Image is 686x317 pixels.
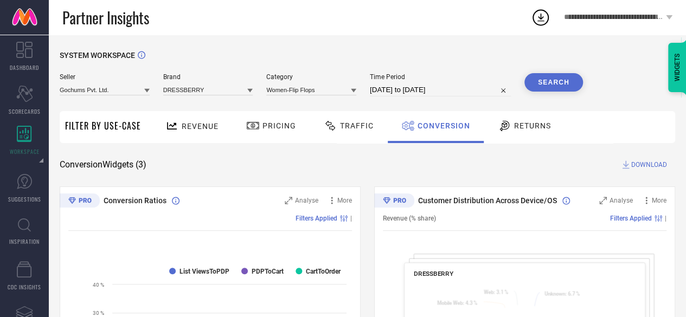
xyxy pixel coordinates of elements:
input: Select time period [370,83,511,96]
span: WORKSPACE [10,147,40,156]
span: Seller [60,73,150,81]
text: : 4.3 % [437,300,477,306]
span: More [337,197,352,204]
tspan: Mobile Web [437,300,463,306]
span: SYSTEM WORKSPACE [60,51,135,60]
span: | [665,215,666,222]
span: Filters Applied [610,215,652,222]
span: SCORECARDS [9,107,41,115]
span: Conversion [418,121,470,130]
div: Open download list [531,8,550,27]
span: Revenue (% share) [383,215,436,222]
span: | [350,215,352,222]
span: Returns [514,121,551,130]
div: Premium [60,193,100,210]
span: Filter By Use-Case [65,119,141,132]
span: Partner Insights [62,7,149,29]
span: Category [266,73,356,81]
span: INSPIRATION [9,237,40,245]
text: PDPToCart [252,268,284,275]
span: Revenue [182,122,219,131]
span: Filters Applied [296,215,337,222]
span: SUGGESTIONS [8,195,41,203]
span: Analyse [610,197,633,204]
span: Pricing [262,121,296,130]
div: Premium [374,193,414,210]
span: More [652,197,666,204]
text: : 3.1 % [484,289,508,295]
text: 40 % [93,282,104,288]
text: : 6.7 % [544,290,580,296]
span: Analyse [295,197,318,204]
span: DASHBOARD [10,63,39,72]
span: Conversion Widgets ( 3 ) [60,159,146,170]
svg: Zoom [599,197,607,204]
tspan: Unknown [544,290,565,296]
span: Traffic [340,121,374,130]
span: CDC INSIGHTS [8,283,41,291]
span: Customer Distribution Across Device/OS [418,196,557,205]
text: CartToOrder [306,268,341,275]
button: Search [524,73,583,92]
svg: Zoom [285,197,292,204]
span: Conversion Ratios [104,196,166,205]
span: DRESSBERRY [414,270,453,277]
span: Brand [163,73,253,81]
span: DOWNLOAD [631,159,667,170]
text: 30 % [93,310,104,316]
span: Time Period [370,73,511,81]
tspan: Web [484,289,493,295]
text: List ViewsToPDP [179,268,229,275]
